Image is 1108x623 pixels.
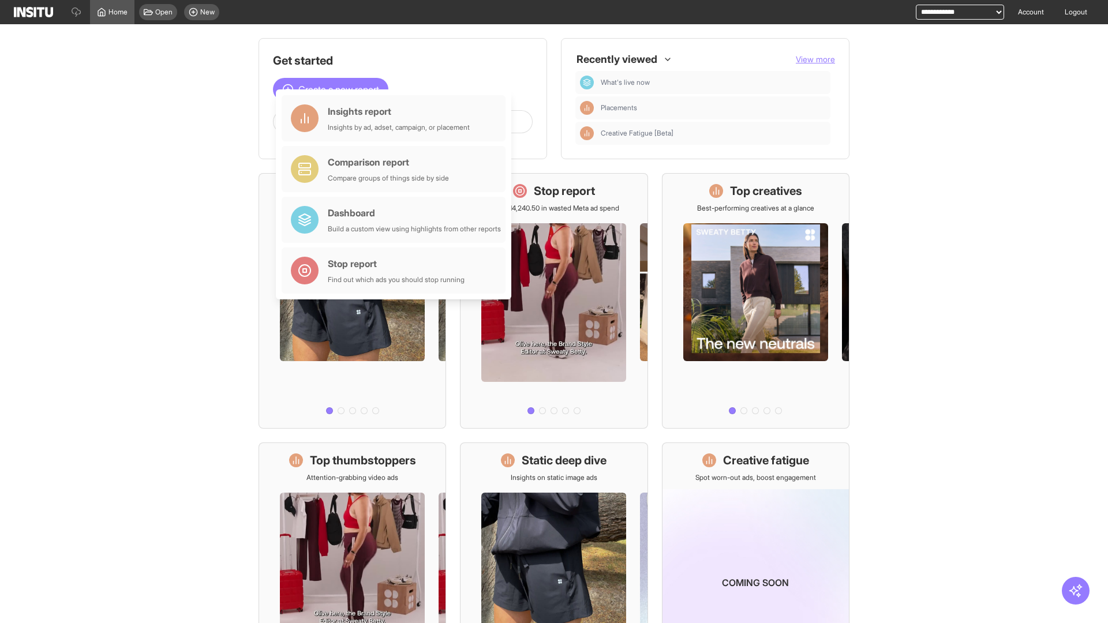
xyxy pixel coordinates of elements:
[662,173,849,429] a: Top creativesBest-performing creatives at a glance
[534,183,595,199] h1: Stop report
[328,123,470,132] div: Insights by ad, adset, campaign, or placement
[796,54,835,64] span: View more
[601,103,637,112] span: Placements
[522,452,607,468] h1: Static deep dive
[460,173,647,429] a: Stop reportSave £14,240.50 in wasted Meta ad spend
[200,7,215,17] span: New
[328,104,470,118] div: Insights report
[796,54,835,65] button: View more
[306,473,398,482] p: Attention-grabbing video ads
[328,206,501,220] div: Dashboard
[328,275,465,284] div: Find out which ads you should stop running
[328,174,449,183] div: Compare groups of things side by side
[580,126,594,140] div: Insights
[310,452,416,468] h1: Top thumbstoppers
[273,52,533,69] h1: Get started
[601,78,650,87] span: What's live now
[273,78,388,101] button: Create a new report
[580,101,594,115] div: Insights
[511,473,597,482] p: Insights on static image ads
[489,204,619,213] p: Save £14,240.50 in wasted Meta ad spend
[14,7,53,17] img: Logo
[328,224,501,234] div: Build a custom view using highlights from other reports
[601,103,826,112] span: Placements
[108,7,128,17] span: Home
[328,257,465,271] div: Stop report
[328,155,449,169] div: Comparison report
[601,78,826,87] span: What's live now
[155,7,173,17] span: Open
[298,82,379,96] span: Create a new report
[730,183,802,199] h1: Top creatives
[601,129,673,138] span: Creative Fatigue [Beta]
[697,204,814,213] p: Best-performing creatives at a glance
[601,129,826,138] span: Creative Fatigue [Beta]
[259,173,446,429] a: What's live nowSee all active ads instantly
[580,76,594,89] div: Dashboard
